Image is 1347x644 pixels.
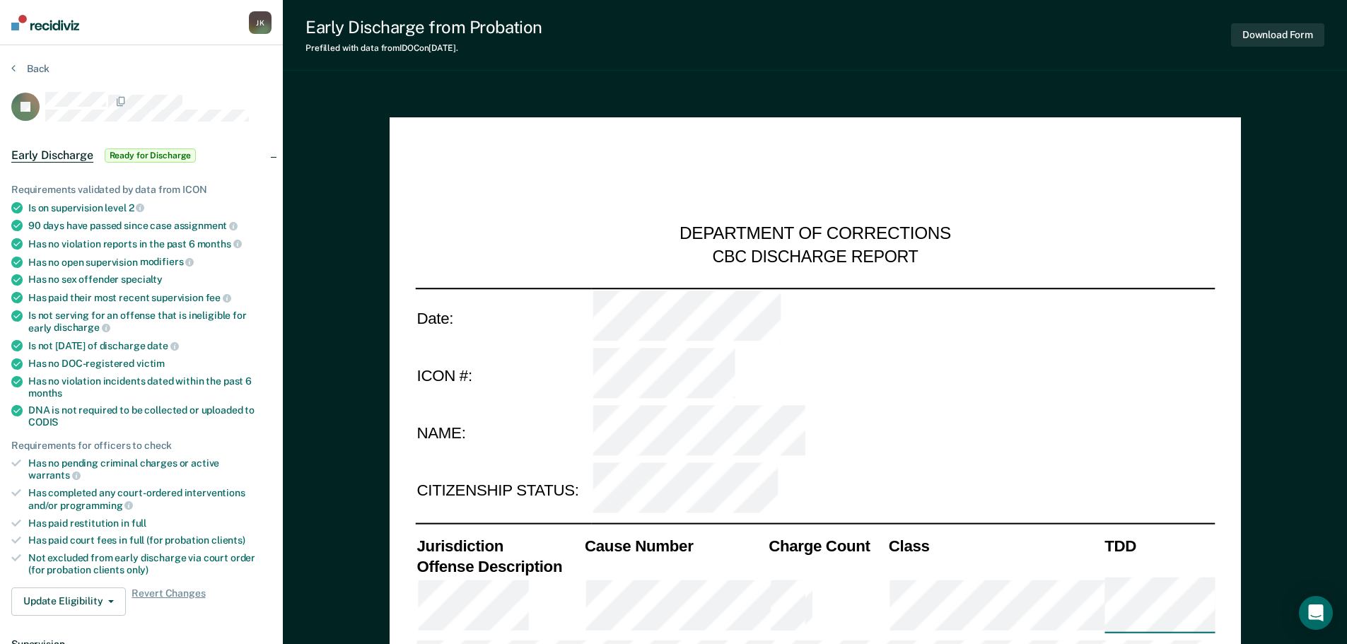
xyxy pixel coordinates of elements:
span: only) [127,564,148,575]
span: discharge [54,322,110,333]
span: victim [136,358,165,369]
div: Has no DOC-registered [28,358,272,370]
span: clients) [211,534,245,546]
span: Revert Changes [132,587,205,616]
span: full [132,517,146,529]
span: specialty [121,274,163,285]
div: Has paid restitution in [28,517,272,529]
th: Jurisdiction [415,535,583,556]
span: assignment [174,220,238,231]
button: Download Form [1231,23,1324,47]
button: Back [11,62,49,75]
button: Update Eligibility [11,587,126,616]
th: Charge Count [767,535,887,556]
div: Open Intercom Messenger [1299,596,1333,630]
div: Has no sex offender [28,274,272,286]
th: Class [887,535,1102,556]
span: 2 [129,202,145,213]
div: Requirements for officers to check [11,440,272,452]
div: Not excluded from early discharge via court order (for probation clients [28,552,272,576]
div: Has no violation reports in the past 6 [28,238,272,250]
div: Prefilled with data from IDOC on [DATE] . [305,43,542,53]
div: Is not serving for an offense that is ineligible for early [28,310,272,334]
button: JK [249,11,272,34]
span: CODIS [28,416,58,428]
td: NAME: [415,404,591,462]
span: programming [60,500,133,511]
span: Early Discharge [11,148,93,163]
td: Date: [415,288,591,346]
span: months [28,387,62,399]
div: Has no pending criminal charges or active [28,457,272,481]
span: months [197,238,242,250]
th: TDD [1103,535,1215,556]
div: 90 days have passed since case [28,219,272,232]
th: Cause Number [583,535,766,556]
div: CBC DISCHARGE REPORT [712,246,918,267]
div: Has no violation incidents dated within the past 6 [28,375,272,399]
img: Recidiviz [11,15,79,30]
span: fee [206,292,231,303]
div: Has paid court fees in full (for probation [28,534,272,546]
span: Ready for Discharge [105,148,197,163]
div: Early Discharge from Probation [305,17,542,37]
div: Is not [DATE] of discharge [28,339,272,352]
td: ICON #: [415,346,591,404]
div: J K [249,11,272,34]
div: DNA is not required to be collected or uploaded to [28,404,272,428]
div: Has completed any court-ordered interventions and/or [28,487,272,511]
div: DEPARTMENT OF CORRECTIONS [680,223,951,246]
div: Has paid their most recent supervision [28,291,272,304]
span: warrants [28,469,81,481]
span: modifiers [140,256,194,267]
div: Has no open supervision [28,256,272,269]
div: Requirements validated by data from ICON [11,184,272,196]
td: CITIZENSHIP STATUS: [415,462,591,520]
div: Is on supervision level [28,201,272,214]
span: date [147,340,178,351]
th: Offense Description [415,556,583,576]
